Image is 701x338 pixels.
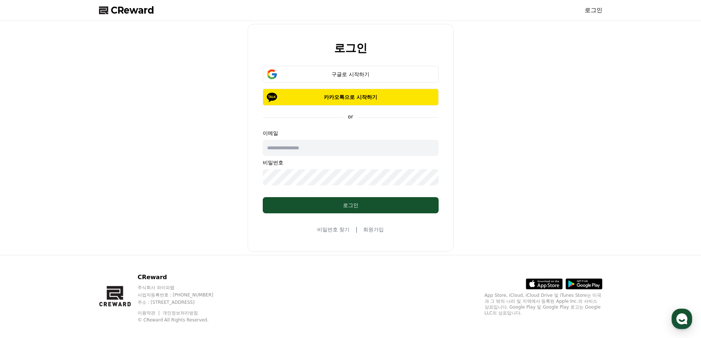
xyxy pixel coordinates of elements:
[138,299,227,305] p: 주소 : [STREET_ADDRESS]
[263,66,439,83] button: 구글로 시작하기
[363,226,384,233] a: 회원가입
[485,292,602,316] p: App Store, iCloud, iCloud Drive 및 iTunes Store는 미국과 그 밖의 나라 및 지역에서 등록된 Apple Inc.의 서비스 상표입니다. Goo...
[263,197,439,213] button: 로그인
[334,42,367,54] h2: 로그인
[138,310,161,316] a: 이용약관
[277,202,424,209] div: 로그인
[138,285,227,291] p: 주식회사 와이피랩
[585,6,602,15] a: 로그인
[138,317,227,323] p: © CReward All Rights Reserved.
[273,93,428,101] p: 카카오톡으로 시작하기
[163,310,198,316] a: 개인정보처리방침
[273,71,428,78] div: 구글로 시작하기
[111,4,154,16] span: CReward
[263,129,439,137] p: 이메일
[355,225,357,234] span: |
[263,89,439,106] button: 카카오톡으로 시작하기
[138,273,227,282] p: CReward
[317,226,350,233] a: 비밀번호 찾기
[263,159,439,166] p: 비밀번호
[343,113,357,120] p: or
[99,4,154,16] a: CReward
[138,292,227,298] p: 사업자등록번호 : [PHONE_NUMBER]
